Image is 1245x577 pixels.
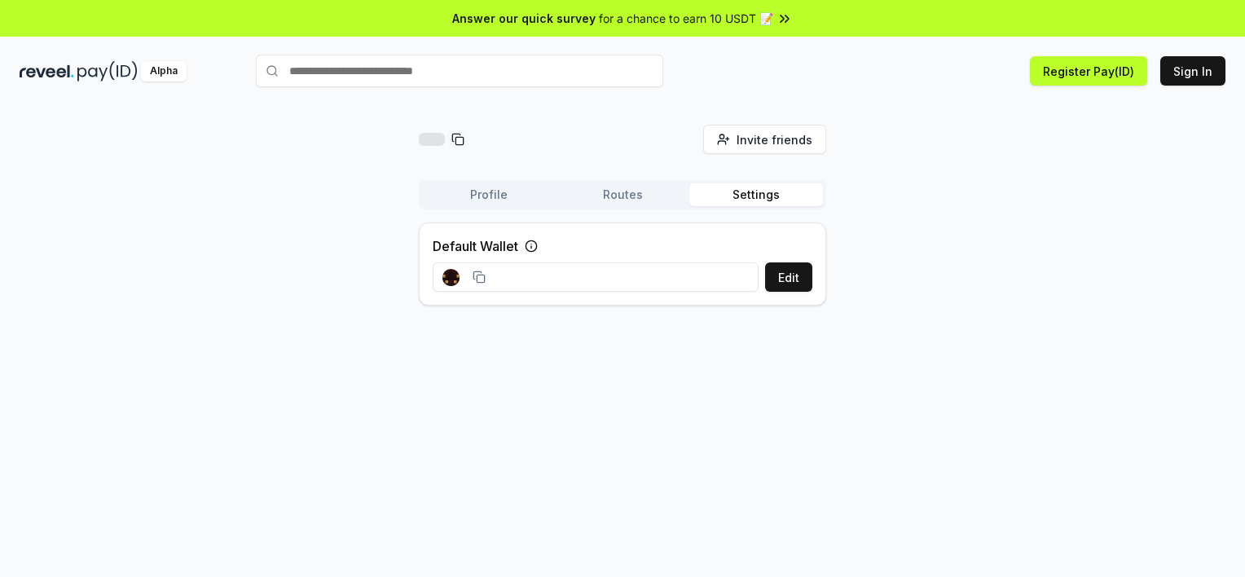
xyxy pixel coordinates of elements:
button: Profile [422,183,556,206]
button: Settings [689,183,823,206]
span: Answer our quick survey [452,10,596,27]
span: for a chance to earn 10 USDT 📝 [599,10,773,27]
button: Sign In [1160,56,1225,86]
button: Routes [556,183,689,206]
img: reveel_dark [20,61,74,81]
button: Edit [765,262,812,292]
label: Default Wallet [433,236,518,256]
span: Invite friends [737,131,812,148]
div: Alpha [141,61,187,81]
button: Register Pay(ID) [1030,56,1147,86]
button: Invite friends [703,125,826,154]
img: pay_id [77,61,138,81]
